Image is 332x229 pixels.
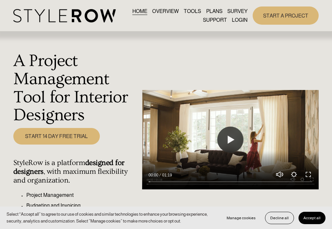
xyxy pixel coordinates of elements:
a: PLANS [206,7,222,16]
button: Manage cookies [222,212,260,224]
p: Select “Accept all” to agree to our use of cookies and similar technologies to enhance your brows... [7,211,215,224]
strong: designed for designers [13,159,126,176]
img: StyleRow [13,9,116,22]
a: TOOLS [184,7,201,16]
p: Project Management [26,191,139,199]
a: SURVEY [227,7,247,16]
a: folder dropdown [203,16,227,24]
h1: A Project Management Tool for Interior Designers [13,52,139,124]
div: Current time [149,172,160,178]
a: HOME [132,7,147,16]
input: Seek [149,179,312,184]
span: SUPPORT [203,16,227,24]
span: Accept all [303,216,321,220]
span: Decline all [270,216,289,220]
div: Duration [160,172,174,178]
h4: StyleRow is a platform , with maximum flexibility and organization. [13,159,139,185]
a: OVERVIEW [152,7,179,16]
button: Decline all [265,212,294,224]
a: LOGIN [232,16,247,24]
button: Accept all [299,212,325,224]
p: Budgeting and Invoicing [26,202,139,210]
button: Play [217,127,243,153]
span: Manage cookies [227,216,256,220]
a: START A PROJECT [253,6,319,24]
a: START 14 DAY FREE TRIAL [13,128,100,145]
